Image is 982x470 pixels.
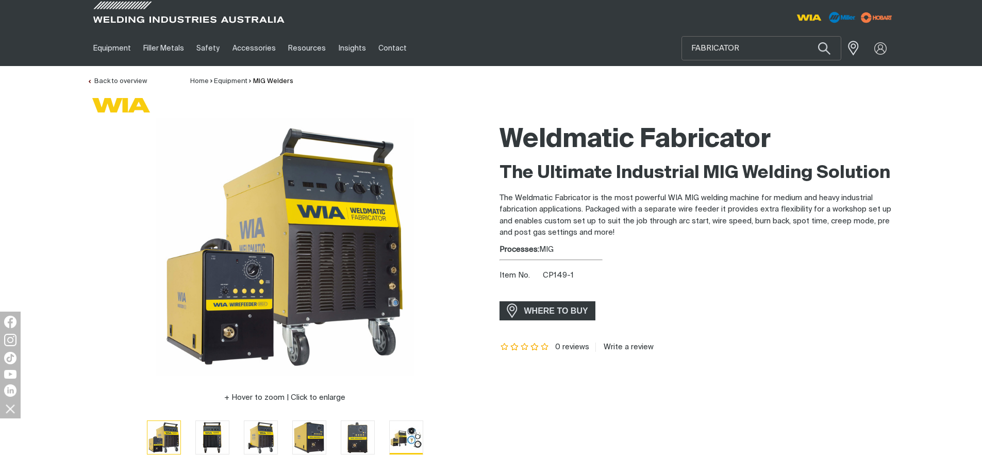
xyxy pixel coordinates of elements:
strong: Processes: [500,246,539,253]
p: The Weldmatic Fabricator is the most powerful WIA MIG welding machine for medium and heavy indust... [500,192,895,239]
img: hide socials [2,400,19,417]
h1: Weldmatic Fabricator [500,123,895,157]
a: Equipment [214,78,247,85]
button: Go to slide 1 [147,420,181,455]
span: Item No. [500,270,541,282]
img: Weldmatic Fabricator [244,421,277,454]
a: Insights [332,30,372,66]
img: Weldmatic Fabricator [390,421,423,453]
img: Weldmatic Fabricator [156,118,414,376]
span: CP149-1 [543,271,574,279]
nav: Main [87,30,693,66]
img: Weldmatic Fabricator [147,421,180,454]
button: Go to slide 6 [389,420,423,455]
a: Resources [282,30,332,66]
input: Product name or item number... [682,37,841,60]
img: Weldmatic Fabricator [293,421,326,454]
img: miller [858,10,895,25]
button: Search products [807,36,842,60]
span: WHERE TO BUY [518,303,595,319]
button: Hover to zoom | Click to enlarge [218,392,352,404]
a: Equipment [87,30,137,66]
a: Write a review [595,343,654,352]
a: Home [190,78,209,85]
a: Back to overview [87,78,147,85]
img: TikTok [4,352,16,364]
button: Go to slide 4 [292,420,326,455]
span: Rating: {0} [500,344,550,351]
img: LinkedIn [4,384,16,397]
button: Go to slide 5 [341,420,375,455]
h2: The Ultimate Industrial MIG Welding Solution [500,162,895,185]
div: MIG [500,244,895,256]
a: MIG Welders [253,78,293,85]
img: Weldmatic Fabricator [196,421,229,454]
img: Facebook [4,316,16,328]
img: YouTube [4,370,16,379]
span: 0 reviews [555,343,589,351]
a: Contact [372,30,413,66]
a: WHERE TO BUY [500,301,596,320]
img: Instagram [4,334,16,346]
img: Weldmatic Fabricator [341,421,374,454]
a: Filler Metals [137,30,190,66]
button: Go to slide 3 [244,420,278,455]
nav: Breadcrumb [190,76,293,87]
button: Go to slide 2 [195,420,229,455]
a: Safety [190,30,226,66]
a: Accessories [226,30,282,66]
